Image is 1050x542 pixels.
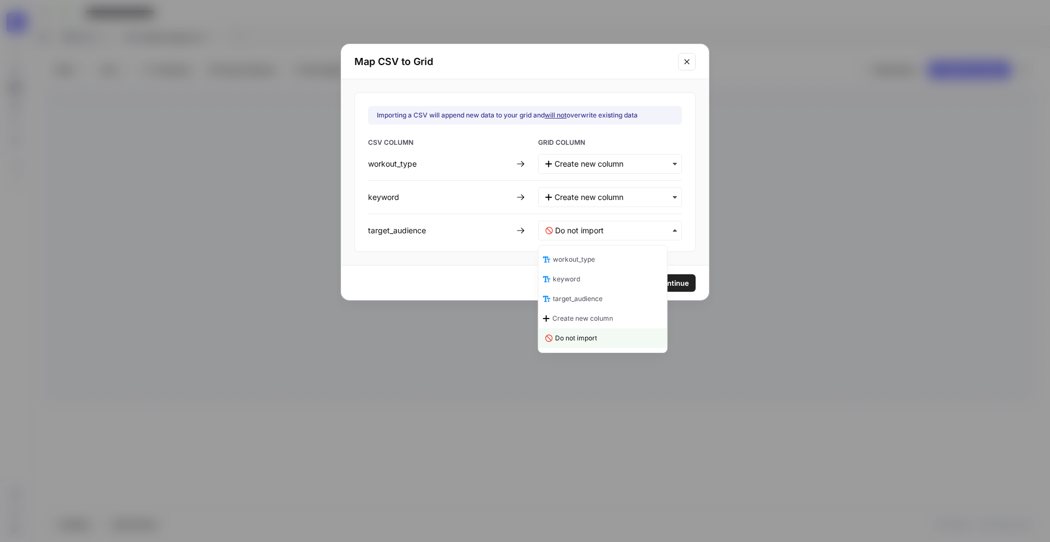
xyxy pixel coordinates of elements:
[678,53,696,70] button: Close modal
[368,225,512,236] div: target_audience
[368,192,512,203] div: keyword
[555,192,675,203] input: Create new column
[538,138,682,150] span: GRID COLUMN
[377,110,638,120] div: Importing a CSV will append new data to your grid and overwrite existing data
[368,138,512,150] span: CSV COLUMN
[552,314,613,323] span: Create new column
[553,255,595,264] span: workout_type
[555,158,675,169] input: Create new column
[354,54,672,69] h2: Map CSV to Grid
[553,294,603,304] span: target_audience
[553,274,580,284] span: keyword
[545,111,567,119] u: will not
[657,278,689,288] span: Continue
[555,225,675,236] input: Do not import
[555,333,597,343] span: Do not import
[368,158,512,169] div: workout_type
[651,274,696,292] button: Continue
